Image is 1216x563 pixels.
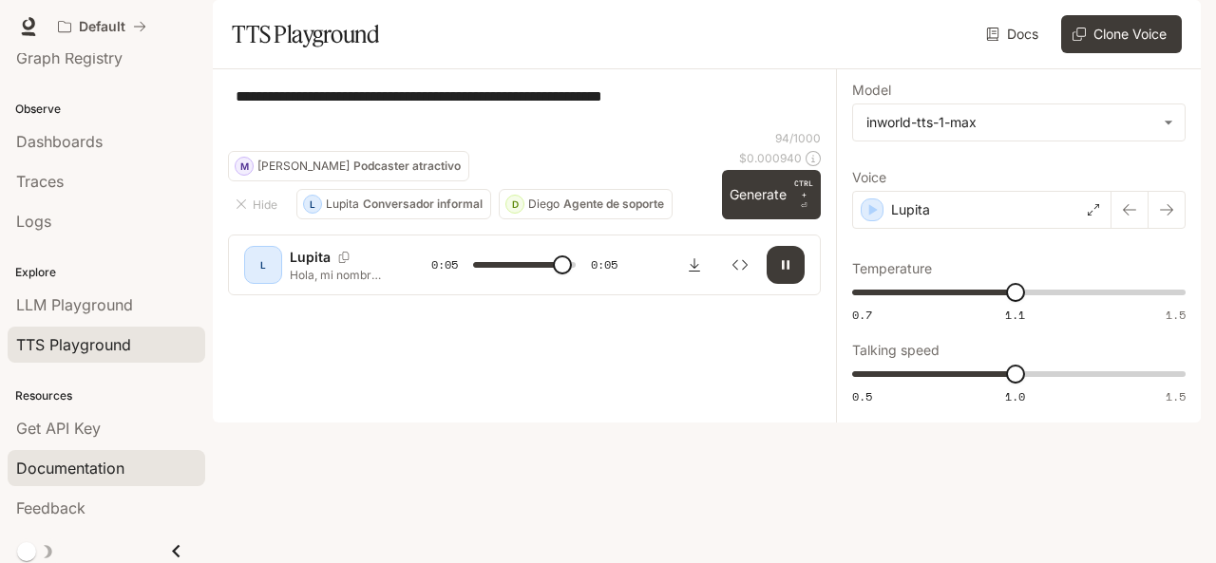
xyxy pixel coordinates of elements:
[891,200,930,219] p: Lupita
[1005,307,1025,323] span: 1.1
[739,150,802,166] p: $ 0.000940
[304,189,321,219] div: L
[866,113,1154,132] div: inworld-tts-1-max
[290,267,386,283] p: Hola, mi nombre es [PERSON_NAME], ¿como te encuentras el día [PERSON_NAME]?, ¿cuéntame en que pue...
[326,198,359,210] p: Lupita
[852,84,891,97] p: Model
[79,19,125,35] p: Default
[296,189,491,219] button: LLupitaConversador informal
[228,151,469,181] button: M[PERSON_NAME]Podcaster atractivo
[563,198,664,210] p: Agente de soporte
[353,160,461,172] p: Podcaster atractivo
[506,189,523,219] div: D
[1166,307,1186,323] span: 1.5
[499,189,673,219] button: DDiegoAgente de soporte
[852,344,940,357] p: Talking speed
[852,388,872,404] span: 0.5
[852,307,872,323] span: 0.7
[794,178,813,212] p: ⏎
[721,246,759,284] button: Inspect
[257,160,350,172] p: [PERSON_NAME]
[232,15,379,53] h1: TTS Playground
[49,8,155,46] button: All workspaces
[675,246,713,284] button: Download audio
[290,248,331,267] p: Lupita
[722,170,821,219] button: GenerateCTRL +⏎
[236,151,253,181] div: M
[1005,388,1025,404] span: 1.0
[853,104,1185,141] div: inworld-tts-1-max
[852,171,886,184] p: Voice
[248,250,278,280] div: L
[1061,15,1182,53] button: Clone Voice
[363,198,483,210] p: Conversador informal
[982,15,1046,53] a: Docs
[228,189,289,219] button: Hide
[852,262,932,275] p: Temperature
[775,130,821,146] p: 94 / 1000
[431,255,458,274] span: 0:05
[794,178,813,200] p: CTRL +
[331,252,357,263] button: Copy Voice ID
[591,255,617,274] span: 0:05
[528,198,560,210] p: Diego
[1166,388,1186,404] span: 1.5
